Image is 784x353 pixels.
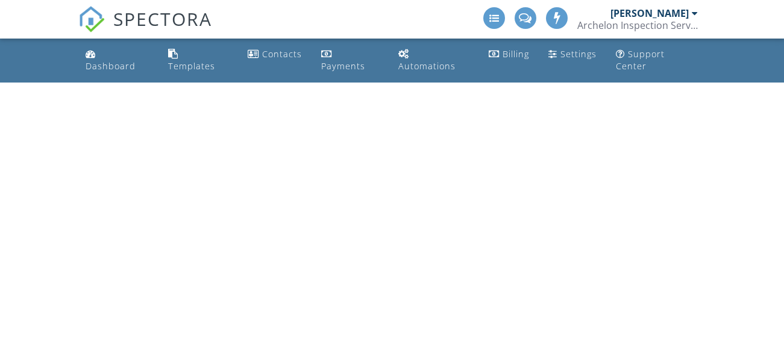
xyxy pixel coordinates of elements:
[394,43,474,78] a: Automations (Basic)
[611,43,703,78] a: Support Center
[398,60,456,72] div: Automations
[560,48,597,60] div: Settings
[316,43,384,78] a: Payments
[86,60,136,72] div: Dashboard
[321,60,365,72] div: Payments
[610,7,689,19] div: [PERSON_NAME]
[168,60,215,72] div: Templates
[78,16,212,42] a: SPECTORA
[163,43,233,78] a: Templates
[81,43,154,78] a: Dashboard
[262,48,302,60] div: Contacts
[484,43,534,66] a: Billing
[616,48,665,72] div: Support Center
[243,43,307,66] a: Contacts
[577,19,698,31] div: Archelon Inspection Service
[113,6,212,31] span: SPECTORA
[78,6,105,33] img: The Best Home Inspection Software - Spectora
[503,48,529,60] div: Billing
[544,43,601,66] a: Settings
